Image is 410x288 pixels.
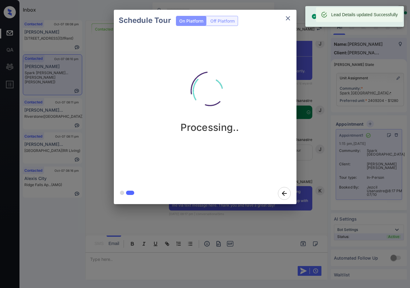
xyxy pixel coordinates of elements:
[180,60,240,121] img: loading.aa47eedddbc51aad1905.gif
[180,121,239,133] p: Processing..
[282,12,294,24] button: close
[311,8,399,25] div: Tour with appointmentId 19872966 booked successfully
[114,10,176,31] h2: Schedule Tour
[331,9,398,20] div: Lead Details updated Successfully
